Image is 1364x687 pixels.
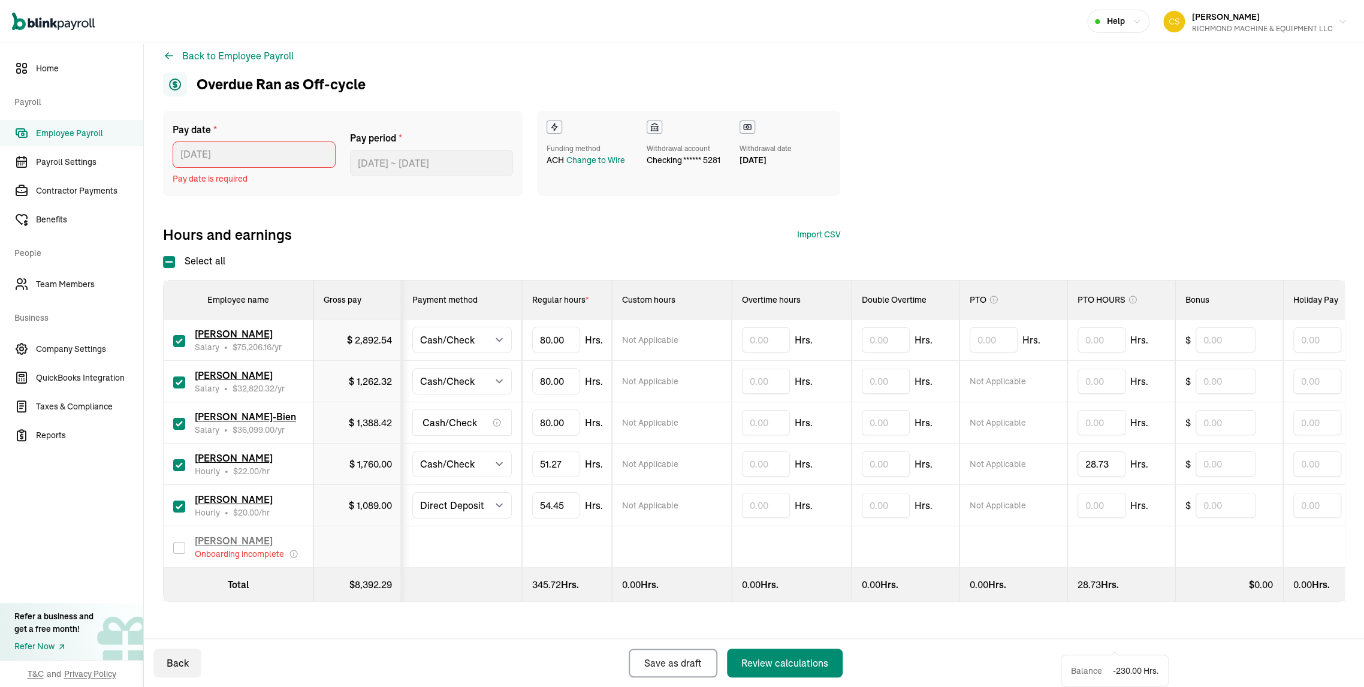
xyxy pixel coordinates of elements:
[532,578,561,590] span: 345.72
[163,73,366,97] h1: Overdue Ran as Off-cycle
[64,668,116,680] span: Privacy Policy
[862,327,910,352] input: 0.00
[173,577,303,592] div: Total
[412,294,478,305] span: Payment method
[195,411,296,423] span: [PERSON_NAME]-Bien
[862,451,910,477] input: 0.00
[1293,327,1341,352] input: 0.00
[1087,10,1149,33] button: Help
[970,499,1026,511] span: Not Applicable
[1185,374,1191,388] span: $
[622,334,678,346] span: Not Applicable
[1078,369,1125,394] input: 0.00
[224,424,228,436] span: •
[970,294,1057,306] div: PTO
[1164,558,1364,687] iframe: Chat Widget
[195,341,219,353] span: Salary
[14,610,93,635] div: Refer a business and get a free month!
[585,457,603,471] span: Hrs.
[1078,294,1165,306] div: PTO HOURS
[423,415,477,430] span: Cash/Check
[207,294,269,305] span: Employee name
[740,154,792,167] div: [DATE]
[36,372,143,384] span: QuickBooks Integration
[1196,327,1256,352] input: 0.00
[727,649,843,677] button: Review calculations
[195,535,273,547] span: [PERSON_NAME]
[36,429,143,442] span: Reports
[622,417,678,429] span: Not Applicable
[233,424,285,436] span: /yr
[1078,493,1125,518] input: 0.00
[742,577,841,592] div: Hrs.
[238,507,259,518] span: 20.00
[349,374,392,388] div: $
[225,465,228,477] span: •
[1130,333,1148,347] span: Hrs.
[862,493,910,518] input: 0.00
[970,578,988,590] span: 0.00
[742,327,790,352] input: 0.00
[915,333,933,347] span: Hrs.
[1130,457,1148,471] span: Hrs.
[742,410,790,435] input: 0.00
[1185,294,1209,305] span: Bonus
[36,400,143,413] span: Taxes & Compliance
[195,493,273,505] span: [PERSON_NAME]
[1078,327,1125,352] input: 0.00
[153,649,201,677] button: Back
[1192,23,1333,34] div: RICHMOND MACHINE & EQUIPMENT LLC
[233,341,282,353] span: /yr
[622,375,678,387] span: Not Applicable
[862,369,910,394] input: 0.00
[1130,415,1148,430] span: Hrs.
[224,341,228,353] span: •
[970,577,1057,592] div: Hrs.
[14,640,93,653] div: Refer Now
[795,374,813,388] span: Hrs.
[797,228,840,241] button: Import CSV
[532,327,580,353] input: TextInput
[357,417,392,429] span: 1,388.42
[915,374,933,388] span: Hrs.
[36,343,143,355] span: Company Settings
[324,294,392,306] div: Gross pay
[1196,451,1256,477] input: 0.00
[1185,415,1191,430] span: $
[355,334,392,346] span: 2,892.54
[1078,577,1165,592] div: Hrs.
[163,225,292,244] span: Hours and earnings
[622,577,722,592] div: Hrs.
[547,154,564,167] span: ACH
[532,577,602,592] div: Hrs.
[1158,7,1352,37] button: [PERSON_NAME]RICHMOND MACHINE & EQUIPMENT LLC
[1196,369,1256,394] input: 0.00
[36,278,143,291] span: Team Members
[532,368,580,394] input: TextInput
[1196,493,1256,518] input: 0.00
[622,294,722,306] div: Custom hours
[195,507,220,519] span: Hourly
[1293,451,1341,477] input: 0.00
[350,131,513,145] label: Pay period
[36,62,143,75] span: Home
[585,498,603,513] span: Hrs.
[1196,410,1256,435] input: 0.00
[532,451,580,477] input: TextInput
[532,294,589,305] span: Regular hours
[357,499,392,511] span: 1,089.00
[742,578,761,590] span: 0.00
[233,507,259,518] span: $
[862,578,880,590] span: 0.00
[233,466,259,477] span: $
[795,498,813,513] span: Hrs.
[357,375,392,387] span: 1,262.32
[195,424,219,436] span: Salary
[647,143,720,154] div: Withdrawal account
[1078,451,1125,477] input: 0.00
[970,375,1026,387] span: Not Applicable
[970,458,1026,470] span: Not Applicable
[163,256,175,268] input: Select all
